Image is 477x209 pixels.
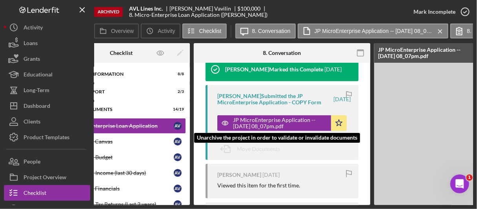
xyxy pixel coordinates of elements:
[56,149,186,165] a: Personal BudgetAV
[24,67,53,84] div: Educational
[24,51,40,69] div: Grants
[56,165,186,181] a: Personal Income (last 30 days)AV
[141,24,180,38] button: Activity
[4,185,90,201] button: Checklist
[333,96,351,102] time: 2023-05-01 00:07
[4,51,90,67] button: Grants
[4,154,90,169] button: People
[24,129,69,147] div: Product Templates
[217,93,332,105] div: [PERSON_NAME] Submitted the JP MicroEnterprise Application - COPY Form
[68,107,164,112] div: Loan Documents
[4,82,90,98] button: Long-Term
[68,89,164,94] div: Credit Report
[262,172,280,178] time: 2023-04-30 23:40
[4,114,90,129] button: Clients
[174,185,182,193] div: A V
[298,24,448,38] button: JP MicroEnterprise Application -- [DATE] 08_07pm.pdf
[217,139,288,159] button: Move Documents
[324,66,342,73] time: 2023-05-01 15:25
[174,200,182,208] div: A V
[24,82,49,100] div: Long-Term
[56,134,186,149] a: Business CanvasAV
[24,185,46,203] div: Checklist
[24,114,40,131] div: Clients
[233,117,327,129] div: JP MicroEnterprise Application -- [DATE] 08_07pm.pdf
[174,138,182,145] div: A V
[94,7,123,17] div: Archived
[73,154,174,160] div: Personal Budget
[170,72,184,76] div: 8 / 8
[110,50,133,56] div: Checklist
[450,174,469,193] iframe: Intercom live chat
[129,5,163,12] b: AVL Lines Inc.
[129,12,268,18] div: 8. Micro-Enterprise Loan Application ([PERSON_NAME])
[406,4,473,20] button: Mark Incomplete
[169,5,238,12] div: [PERSON_NAME] Vavilin
[158,28,175,34] label: Activity
[73,170,174,176] div: Personal Income (last 30 days)
[24,35,38,53] div: Loans
[111,28,134,34] label: Overview
[238,5,261,12] div: $100,000
[237,145,280,152] span: Move Documents
[252,28,291,34] label: 8. Conversation
[217,172,261,178] div: [PERSON_NAME]
[174,169,182,177] div: A V
[73,123,174,129] div: Micro-Enterprise Loan Application
[174,122,182,130] div: A V
[413,4,455,20] div: Mark Incomplete
[235,24,296,38] button: 8. Conversation
[24,169,66,187] div: Project Overview
[4,169,90,185] button: Project Overview
[315,28,432,34] label: JP MicroEnterprise Application -- [DATE] 08_07pm.pdf
[73,185,174,192] div: Business Financials
[56,181,186,196] a: Business FinancialsAV
[378,47,468,59] div: JP MicroEnterprise Application -- [DATE] 08_07pm.pdf
[170,89,184,94] div: 2 / 3
[182,24,227,38] button: Checklist
[263,50,301,56] div: 8. Conversation
[4,67,90,82] button: Educational
[4,35,90,51] button: Loans
[174,153,182,161] div: A V
[199,28,222,34] label: Checklist
[56,118,186,134] a: Micro-Enterprise Loan ApplicationAV
[73,201,174,207] div: Personal Tax Returns (Last 2 years)
[4,129,90,145] button: Product Templates
[225,66,323,73] div: [PERSON_NAME] Marked this Complete
[217,182,300,189] div: Viewed this item for the first time.
[466,174,473,181] span: 1
[73,138,174,145] div: Business Canvas
[24,154,40,171] div: People
[4,20,90,35] button: Activity
[94,24,139,38] button: Overview
[170,107,184,112] div: 14 / 19
[217,115,347,131] button: JP MicroEnterprise Application -- [DATE] 08_07pm.pdf
[68,72,164,76] div: Inquiry Information
[24,20,43,37] div: Activity
[24,98,50,116] div: Dashboard
[4,98,90,114] button: Dashboard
